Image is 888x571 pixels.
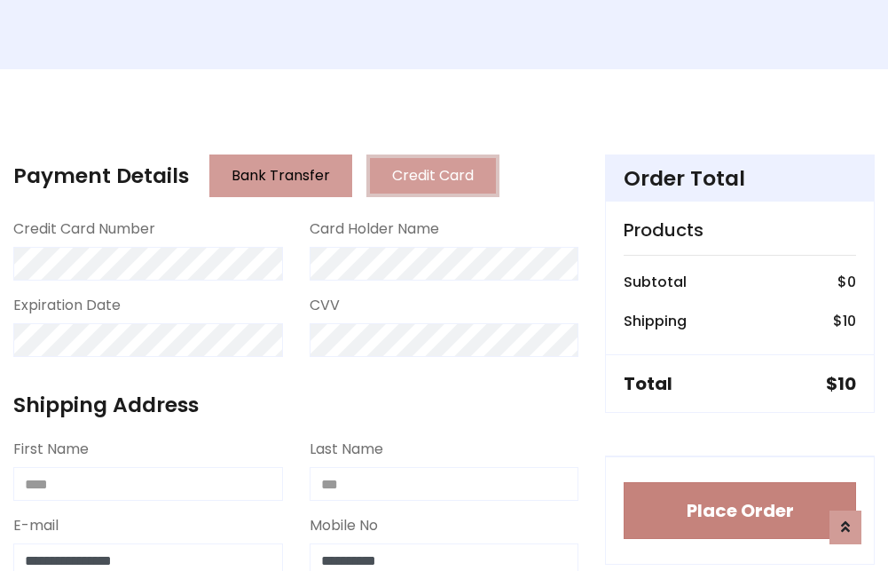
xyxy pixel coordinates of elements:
[624,219,856,241] h5: Products
[847,272,856,292] span: 0
[624,274,687,290] h6: Subtotal
[624,313,687,329] h6: Shipping
[837,371,856,396] span: 10
[310,295,340,316] label: CVV
[13,515,59,536] label: E-mail
[837,274,856,290] h6: $
[13,295,121,316] label: Expiration Date
[624,482,856,539] button: Place Order
[13,218,155,240] label: Credit Card Number
[826,373,856,394] h5: $
[624,373,672,394] h5: Total
[624,166,856,191] h4: Order Total
[366,155,499,197] button: Credit Card
[310,439,383,460] label: Last Name
[310,515,378,536] label: Mobile No
[13,163,189,188] h4: Payment Details
[209,155,352,197] button: Bank Transfer
[13,439,89,460] label: First Name
[13,393,578,417] h4: Shipping Address
[833,313,856,329] h6: $
[843,311,856,331] span: 10
[310,218,439,240] label: Card Holder Name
